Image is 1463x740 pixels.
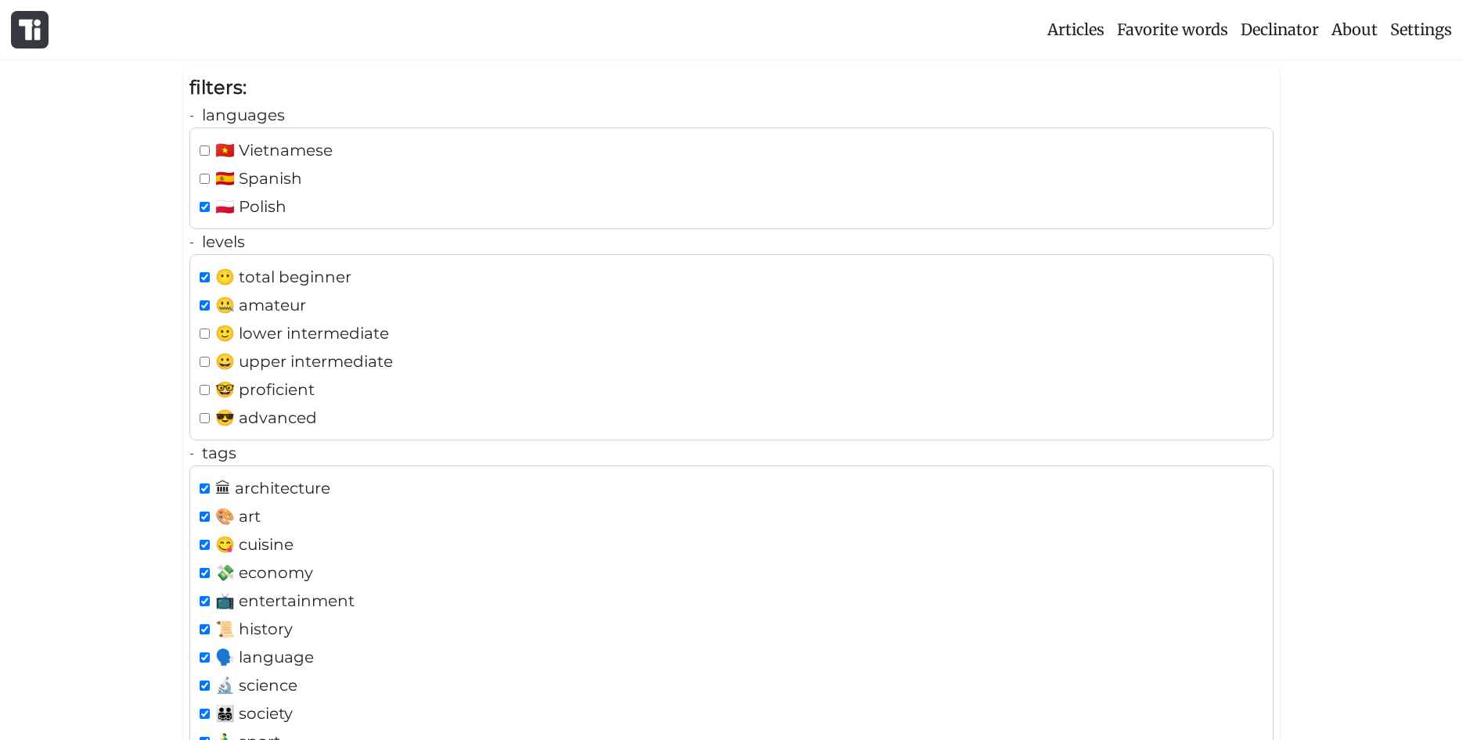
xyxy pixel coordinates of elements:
span: 💸 economy [215,560,313,585]
div: languages [189,102,1274,128]
span: Articles [1047,20,1104,39]
span: Declinator [1241,20,1319,39]
b: - [189,108,194,123]
b: - [189,446,194,461]
span: 📺 entertainment [215,588,355,613]
span: About [1331,20,1378,39]
span: 😀 upper intermediate [215,349,393,374]
span: 🤐 amateur [215,293,306,318]
div: filters: [189,73,1274,102]
span: 🏛 architecture [215,476,330,501]
span: 🤓 proficient [215,377,315,402]
span: 😋 cuisine [215,532,294,557]
img: logo [19,19,41,41]
div: levels [189,229,1274,254]
span: Favorite words [1117,20,1228,39]
span: 📜 history [215,616,293,641]
span: 👨‍👨‍👧‍👦 society [215,701,293,726]
span: Settings [1390,20,1452,39]
span: 🇵🇱 Polish [215,194,286,219]
span: 🔬 science [215,673,297,698]
span: 🗣️ language [215,645,314,670]
span: 😶 total beginner [215,264,351,289]
span: 🇻🇳 Vietnamese [215,138,333,163]
div: tags [189,440,1274,465]
span: 🇪🇸 Spanish [215,166,302,191]
a: logo [5,5,55,55]
span: 😎 advanced [215,405,317,430]
span: 🎨 art [215,504,261,529]
span: 🙂 lower intermediate [215,321,389,346]
b: - [189,235,194,250]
